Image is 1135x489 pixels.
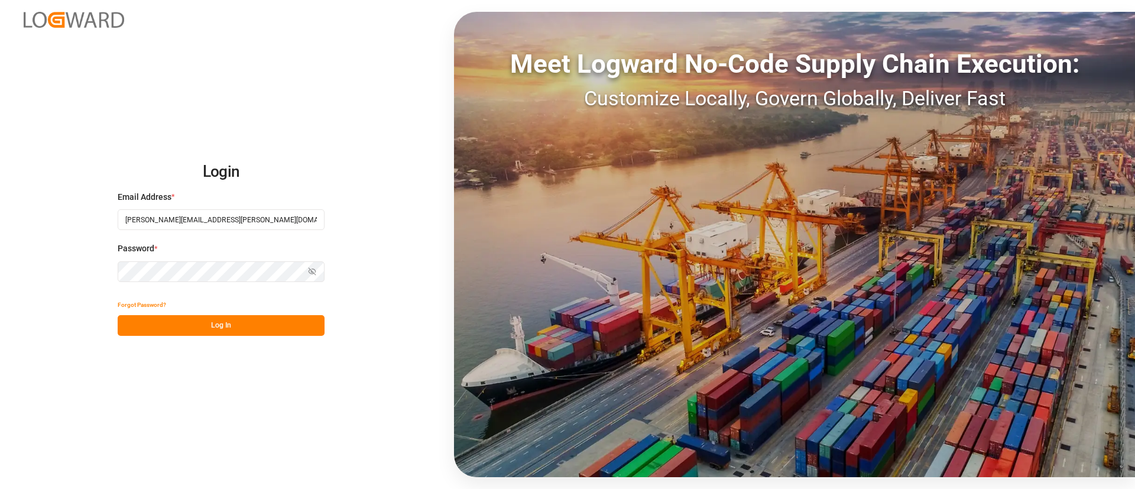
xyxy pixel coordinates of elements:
[118,294,166,315] button: Forgot Password?
[118,153,325,191] h2: Login
[118,315,325,336] button: Log In
[118,209,325,230] input: Enter your email
[24,12,124,28] img: Logward_new_orange.png
[118,242,154,255] span: Password
[454,44,1135,83] div: Meet Logward No-Code Supply Chain Execution:
[118,191,171,203] span: Email Address
[454,83,1135,114] div: Customize Locally, Govern Globally, Deliver Fast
